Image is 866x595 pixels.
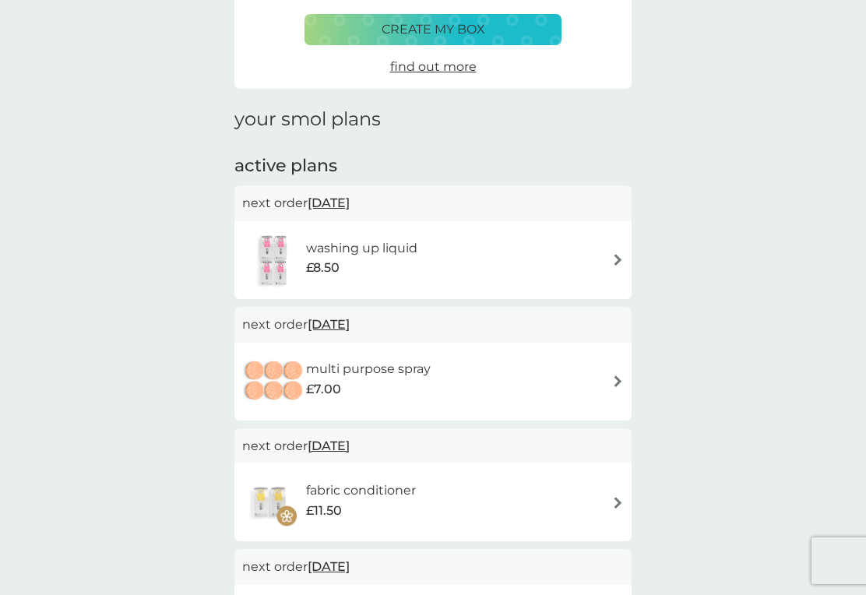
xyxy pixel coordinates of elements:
[612,375,624,387] img: arrow right
[308,551,350,582] span: [DATE]
[234,108,632,131] h1: your smol plans
[306,238,417,259] h6: washing up liquid
[242,354,306,409] img: multi purpose spray
[234,154,632,178] h2: active plans
[242,475,297,530] img: fabric conditioner
[242,193,624,213] p: next order
[306,481,416,501] h6: fabric conditioner
[242,315,624,335] p: next order
[242,436,624,456] p: next order
[306,258,340,278] span: £8.50
[242,233,306,287] img: washing up liquid
[612,497,624,509] img: arrow right
[305,14,561,45] button: create my box
[242,557,624,577] p: next order
[306,501,342,521] span: £11.50
[308,431,350,461] span: [DATE]
[306,379,341,400] span: £7.00
[308,309,350,340] span: [DATE]
[308,188,350,218] span: [DATE]
[390,59,477,74] span: find out more
[306,359,431,379] h6: multi purpose spray
[390,57,477,77] a: find out more
[382,19,485,40] p: create my box
[612,254,624,266] img: arrow right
